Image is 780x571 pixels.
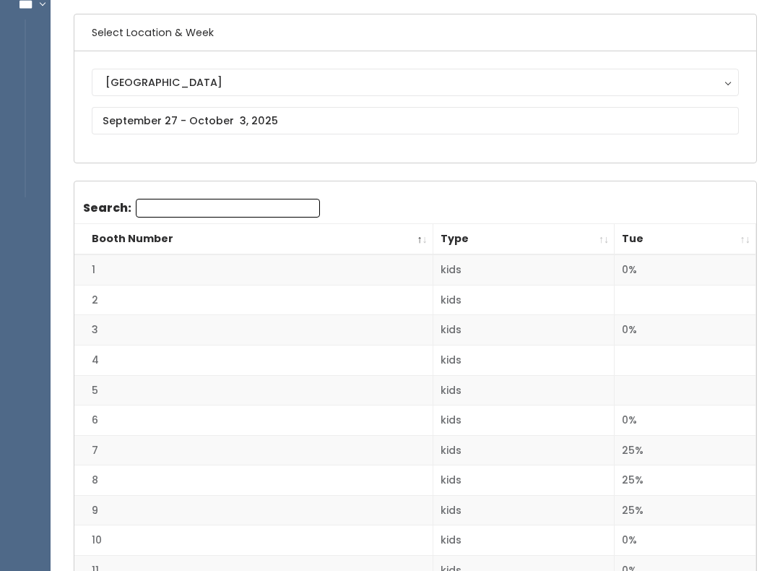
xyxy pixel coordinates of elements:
[74,405,433,436] td: 6
[83,199,320,218] label: Search:
[136,199,320,218] input: Search:
[105,74,725,90] div: [GEOGRAPHIC_DATA]
[74,254,433,285] td: 1
[433,465,615,496] td: kids
[74,465,433,496] td: 8
[615,435,756,465] td: 25%
[433,375,615,405] td: kids
[74,435,433,465] td: 7
[433,405,615,436] td: kids
[615,254,756,285] td: 0%
[74,14,756,51] h6: Select Location & Week
[74,315,433,345] td: 3
[433,495,615,525] td: kids
[433,345,615,376] td: kids
[615,315,756,345] td: 0%
[74,285,433,315] td: 2
[74,375,433,405] td: 5
[433,254,615,285] td: kids
[92,107,739,134] input: September 27 - October 3, 2025
[433,285,615,315] td: kids
[433,224,615,255] th: Type: activate to sort column ascending
[615,405,756,436] td: 0%
[615,495,756,525] td: 25%
[615,224,756,255] th: Tue: activate to sort column ascending
[74,345,433,376] td: 4
[92,69,739,96] button: [GEOGRAPHIC_DATA]
[74,525,433,556] td: 10
[74,495,433,525] td: 9
[433,315,615,345] td: kids
[615,465,756,496] td: 25%
[615,525,756,556] td: 0%
[433,435,615,465] td: kids
[74,224,433,255] th: Booth Number: activate to sort column descending
[433,525,615,556] td: kids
